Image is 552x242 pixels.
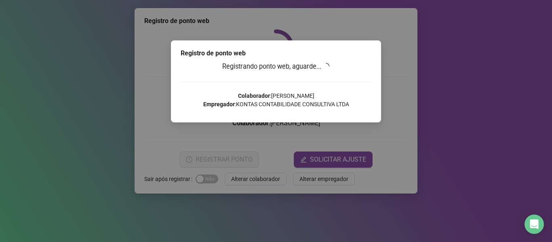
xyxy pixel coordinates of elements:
strong: Colaborador [238,93,270,99]
h3: Registrando ponto web, aguarde... [181,61,371,72]
div: Registro de ponto web [181,48,371,58]
div: Open Intercom Messenger [525,215,544,234]
strong: Empregador [203,101,235,107]
span: loading [323,63,329,69]
p: : [PERSON_NAME] : KONTAS CONTABILIDADE CONSULTIVA LTDA [181,92,371,109]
